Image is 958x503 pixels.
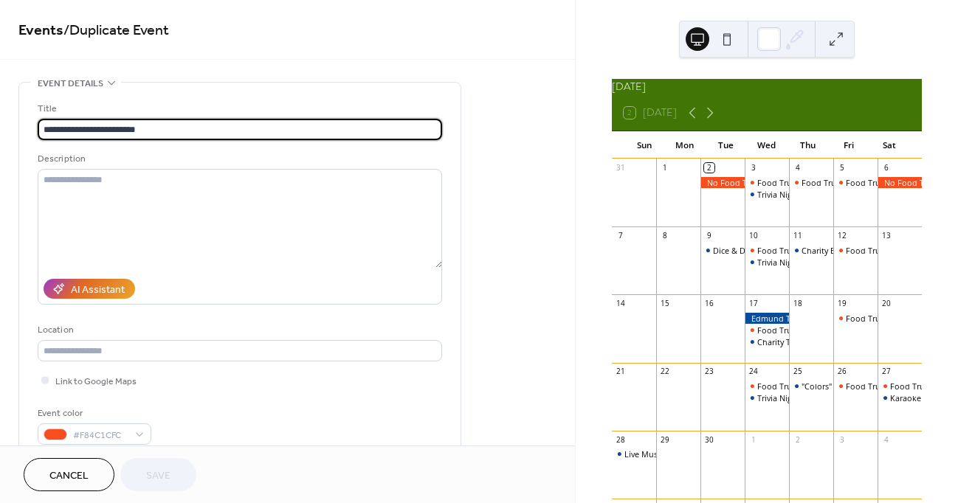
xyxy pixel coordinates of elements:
[704,163,714,173] div: 2
[38,76,103,91] span: Event details
[757,257,800,268] div: Trivia Night
[837,231,847,241] div: 12
[878,392,922,403] div: Karaoke Night
[802,245,875,256] div: Charity Bingo Night
[757,177,861,188] div: Food Truck: Monsta Lobsta
[881,367,892,377] div: 27
[616,231,626,241] div: 7
[73,428,128,443] span: #F84C1CFC
[49,468,89,484] span: Cancel
[616,434,626,445] div: 28
[748,163,759,173] div: 3
[878,177,922,188] div: No Food Truck
[745,313,789,324] div: Edmund Turns 8!
[624,131,664,159] div: Sun
[757,325,876,336] div: Food Truck: Stubbie's Sausages
[63,16,169,45] span: / Duplicate Event
[660,163,670,173] div: 1
[38,151,439,167] div: Description
[24,458,114,491] button: Cancel
[757,245,876,256] div: Food Truck: Stubbie's Sausages
[55,374,137,389] span: Link to Google Maps
[44,279,135,299] button: AI Assistant
[624,448,714,459] div: Live Music by Unwound
[881,434,892,445] div: 4
[878,381,922,392] div: Food Truck: Soul Spice
[704,231,714,241] div: 9
[38,322,439,338] div: Location
[660,299,670,309] div: 15
[837,163,847,173] div: 5
[616,367,626,377] div: 21
[745,381,789,392] div: Food Truck: Stubbie's Sausages
[757,189,800,200] div: Trivia Night
[704,434,714,445] div: 30
[704,367,714,377] div: 23
[881,163,892,173] div: 6
[713,245,816,256] div: Dice & Drafts: Bunco Night!
[612,448,656,459] div: Live Music by Unwound
[793,163,803,173] div: 4
[833,177,878,188] div: Food Truck: Strega Nona's Oven
[748,231,759,241] div: 10
[757,392,800,403] div: Trivia Night
[746,131,787,159] div: Wed
[745,245,789,256] div: Food Truck: Stubbie's Sausages
[706,131,746,159] div: Tue
[660,434,670,445] div: 29
[793,434,803,445] div: 2
[660,367,670,377] div: 22
[745,325,789,336] div: Food Truck: Stubbie's Sausages
[869,131,910,159] div: Sat
[612,79,922,95] div: [DATE]
[757,336,829,347] div: Charity Trivia Night
[881,231,892,241] div: 13
[745,189,789,200] div: Trivia Night
[788,131,828,159] div: Thu
[793,299,803,309] div: 18
[745,336,789,347] div: Charity Trivia Night
[704,299,714,309] div: 16
[748,299,759,309] div: 17
[71,282,125,298] div: AI Assistant
[38,101,439,117] div: Title
[837,434,847,445] div: 3
[700,245,745,256] div: Dice & Drafts: Bunco Night!
[802,177,895,188] div: Food Truck: Taino Roots
[793,367,803,377] div: 25
[837,299,847,309] div: 19
[833,313,878,324] div: Food Truck: Strega Nona's Oven
[828,131,869,159] div: Fri
[881,299,892,309] div: 20
[793,231,803,241] div: 11
[789,177,833,188] div: Food Truck: Taino Roots
[748,434,759,445] div: 1
[890,392,944,403] div: Karaoke Night
[38,406,148,421] div: Event color
[789,245,833,256] div: Charity Bingo Night
[616,163,626,173] div: 31
[664,131,705,159] div: Mon
[833,381,878,392] div: Food Truck: Strega Nona's Oven
[616,299,626,309] div: 14
[660,231,670,241] div: 8
[789,381,833,392] div: "Colors" Music Bingo
[700,177,745,188] div: No Food Truck
[745,392,789,403] div: Trivia Night
[802,381,881,392] div: "Colors" Music Bingo
[745,257,789,268] div: Trivia Night
[757,381,876,392] div: Food Truck: Stubbie's Sausages
[748,367,759,377] div: 24
[18,16,63,45] a: Events
[837,367,847,377] div: 26
[745,177,789,188] div: Food Truck: Monsta Lobsta
[833,245,878,256] div: Food Truck: Strega Nona's Oven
